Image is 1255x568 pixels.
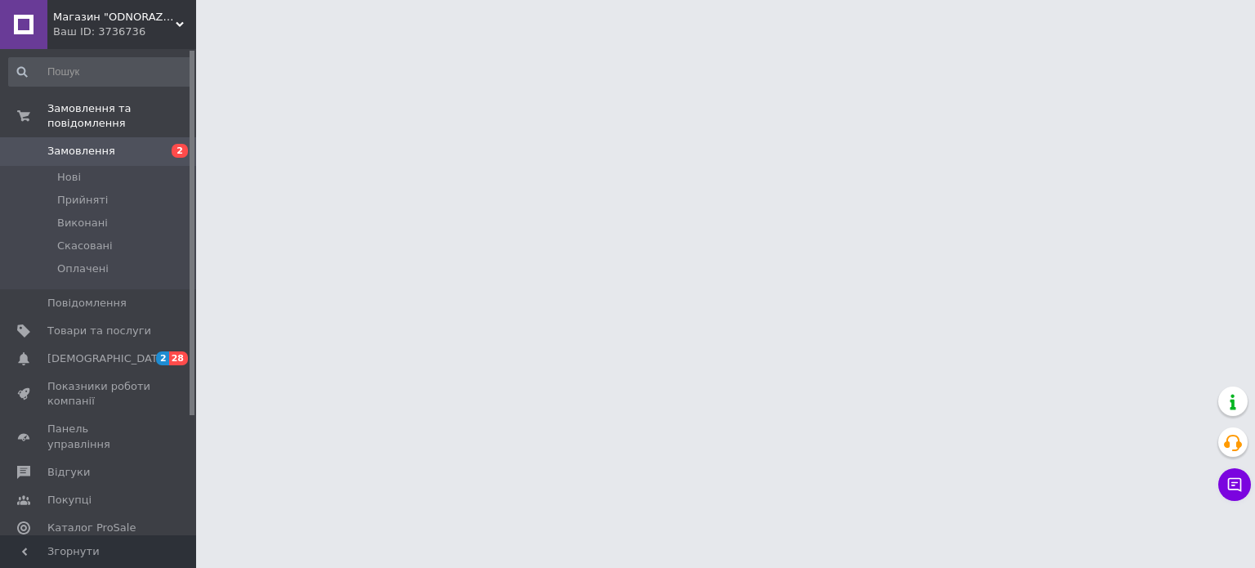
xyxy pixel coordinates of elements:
span: 28 [169,351,188,365]
span: Панель управління [47,422,151,451]
span: Скасовані [57,239,113,253]
span: [DEMOGRAPHIC_DATA] [47,351,168,366]
span: Оплачені [57,262,109,276]
span: Прийняті [57,193,108,208]
span: Повідомлення [47,296,127,311]
span: Відгуки [47,465,90,480]
span: Замовлення та повідомлення [47,101,196,131]
span: 2 [156,351,169,365]
span: Товари та послуги [47,324,151,338]
span: 2 [172,144,188,158]
span: Показники роботи компанії [47,379,151,409]
span: Замовлення [47,144,115,159]
span: Покупці [47,493,92,508]
input: Пошук [8,57,193,87]
span: Нові [57,170,81,185]
span: Виконані [57,216,108,230]
span: Каталог ProSale [47,521,136,535]
button: Чат з покупцем [1218,468,1251,501]
div: Ваш ID: 3736736 [53,25,196,39]
span: Магазин "ODNORAZKA" ФОП ГРИШАН А. О., ЄДРПОУ 3217521459 [53,10,176,25]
